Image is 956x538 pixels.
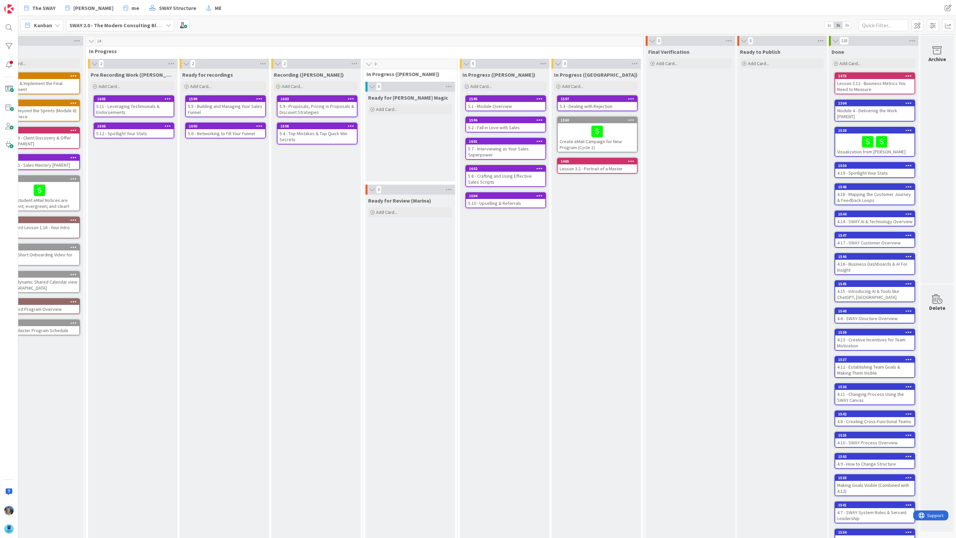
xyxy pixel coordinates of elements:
[97,124,174,129] div: 1606
[186,96,265,117] div: 15995.5 - Building and Managing Your Sales Funnel
[3,101,79,106] div: 1611
[835,217,915,226] div: 4.14 - SWAY AI & Technology Overview
[835,454,915,468] div: 15434.9 - How to Change Structure
[835,475,915,481] div: 1538
[34,21,52,29] span: Kanban
[61,2,118,14] a: [PERSON_NAME]
[835,356,915,378] a: 15374.12 - Establishing Team Goals & Making Them Visible
[835,308,915,323] div: 15404.6 - SWAY Structure Overview
[835,529,915,535] div: 1534
[656,60,677,66] span: Add Card...
[835,508,915,523] div: 4.7 - SWAY System Roles & Servant Leadership
[838,530,915,535] div: 1534
[280,97,357,101] div: 1603
[838,212,915,217] div: 1544
[656,37,662,45] span: 0
[835,254,915,260] div: 1546
[838,233,915,238] div: 1547
[465,192,546,208] a: 16045.10 - Upselling & Referrals
[558,96,637,102] div: 1597
[835,128,915,134] div: 1528
[95,37,103,45] span: 14
[91,71,174,78] span: Pre Recording Work (Marina)
[835,383,915,405] a: 15364.11 - Changing Process Using the SWAY Canvas
[562,83,583,89] span: Add Card...
[561,159,637,164] div: 1465
[190,83,211,89] span: Add Card...
[466,193,545,199] div: 1604
[466,96,545,111] div: 15955.1 - Module Overview
[835,481,915,495] div: Making Goals Visible (Combined with 4.12)
[3,128,79,133] div: 1303
[835,79,915,94] div: Lesson 3.12 - Business Metrics You Need to Measure
[282,60,287,68] span: 2
[838,101,915,106] div: 1304
[277,95,358,117] a: 16035.9 - Proposals, Pricing in Proposals & Discount Strategies
[466,166,545,186] div: 16025.8 - Crafting and Using Effective Sales Scripts
[561,97,637,101] div: 1597
[835,363,915,377] div: 4.12 - Establishing Team Goals & Making Them Visible
[3,272,79,277] div: 1401
[466,96,545,102] div: 1595
[838,503,915,507] div: 1541
[835,211,915,217] div: 1544
[465,138,546,160] a: 16015.7 - Interviewing as Your Sales Superpower
[835,502,915,508] div: 1541
[835,134,915,156] div: Visualization from [PERSON_NAME]
[835,411,915,426] div: 15424.8 - Creating Cross-Functional Teams
[835,100,915,121] div: 1304Module 4 - Delivering the Work [PARENT]
[554,71,638,78] span: In Progress (Tana)
[94,96,174,102] div: 1605
[366,71,449,77] span: In Progress (Barb)
[842,22,851,29] span: 3x
[557,158,638,174] a: 1465Lesson 3.2 - Portrait of a Master
[838,74,915,78] div: 1475
[929,304,945,312] div: Delete
[835,183,915,205] a: 15484.18 - Mapping the Customer Journey & Feedback Loops
[835,162,915,178] a: 15504.19 - Spotlight Your Stats
[32,4,55,12] span: The SWAY
[470,83,492,89] span: Add Card...
[748,37,753,45] span: 0
[835,281,915,302] div: 15454.15 - Introducing AI & Tools like ChatGPT, [GEOGRAPHIC_DATA]
[835,417,915,426] div: 4.8 - Creating Cross-Functional Teams
[835,253,915,275] a: 15464.16 - Business Dashboards & AI For Insight
[928,55,946,63] div: Archive
[470,60,476,68] span: 5
[466,138,545,144] div: 1601
[159,4,196,12] span: SWAY Structure
[282,83,303,89] span: Add Card...
[838,254,915,259] div: 1546
[274,71,344,78] span: Recording (Marina)
[3,155,79,160] div: 1305
[835,329,915,351] a: 15394.13 - Creative Incentives for Team Motivation
[858,19,908,31] input: Quick Filter...
[558,164,637,173] div: Lesson 3.2 - Portrait of a Master
[278,96,357,117] div: 16035.9 - Proposals, Pricing in Proposals & Discount Strategies
[215,4,222,12] span: ME
[462,71,535,78] span: In Progress (Fike)
[94,96,174,117] div: 16055.11 - Leveraging Testimonials & Endorsements
[202,2,226,14] a: ME
[835,390,915,404] div: 4.11 - Changing Process Using the SWAY Canvas
[376,209,397,215] span: Add Card...
[469,194,545,198] div: 1604
[469,139,545,144] div: 1601
[835,232,915,247] div: 15474.17 - SWAY Customer Overview
[373,60,378,68] span: 0
[835,232,915,248] a: 15474.17 - SWAY Customer Overview
[835,329,915,335] div: 1539
[835,410,915,426] a: 15424.8 - Creating Cross-Functional Teams
[466,123,545,132] div: 5.2 - Fall in Love with Sales
[94,123,174,129] div: 1606
[557,95,638,111] a: 15975.3 - Dealing with Rejection
[69,22,174,29] b: SWAY 2.0 - The Modern Consulting Blueprint
[3,245,79,250] div: 1451
[835,329,915,350] div: 15394.13 - Creative Incentives for Team Motivation
[73,4,114,12] span: [PERSON_NAME]
[189,124,265,129] div: 1600
[280,124,357,129] div: 1598
[835,475,915,495] div: 1538Making Goals Visible (Combined with 4.12)
[835,335,915,350] div: 4.13 - Creative Incentives for Team Motivation
[838,412,915,416] div: 1542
